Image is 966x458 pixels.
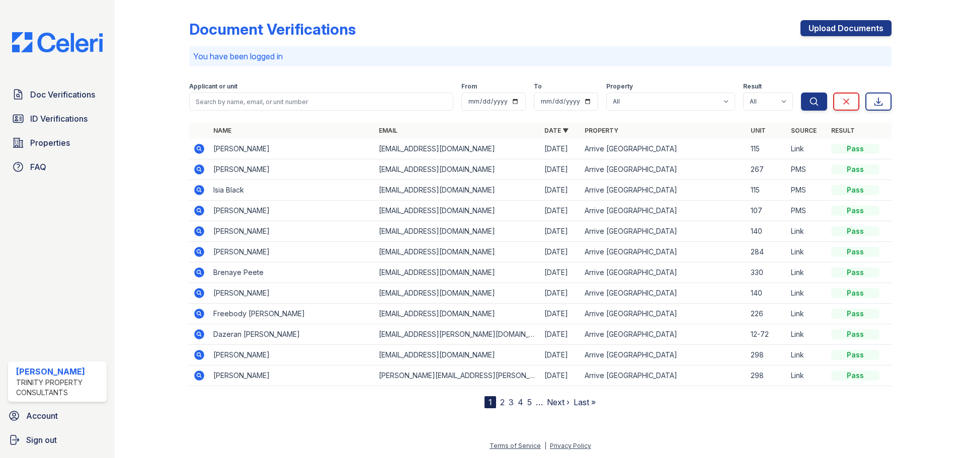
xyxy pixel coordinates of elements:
[787,262,827,283] td: Link
[509,397,514,407] a: 3
[831,350,879,360] div: Pass
[540,139,581,159] td: [DATE]
[540,283,581,304] td: [DATE]
[16,378,103,398] div: Trinity Property Consultants
[527,397,532,407] a: 5
[8,157,107,177] a: FAQ
[581,201,746,221] td: Arrive [GEOGRAPHIC_DATA]
[461,82,477,90] label: From
[787,365,827,386] td: Link
[375,201,540,221] td: [EMAIL_ADDRESS][DOMAIN_NAME]
[209,365,375,386] td: [PERSON_NAME]
[209,345,375,365] td: [PERSON_NAME]
[375,345,540,365] td: [EMAIL_ADDRESS][DOMAIN_NAME]
[375,365,540,386] td: [PERSON_NAME][EMAIL_ADDRESS][PERSON_NAME][DOMAIN_NAME]
[547,397,570,407] a: Next ›
[30,88,95,101] span: Doc Verifications
[540,262,581,283] td: [DATE]
[375,221,540,242] td: [EMAIL_ADDRESS][DOMAIN_NAME]
[831,329,879,339] div: Pass
[500,397,505,407] a: 2
[209,304,375,324] td: Freebody [PERSON_NAME]
[375,180,540,201] td: [EMAIL_ADDRESS][DOMAIN_NAME]
[581,221,746,242] td: Arrive [GEOGRAPHIC_DATA]
[831,267,879,278] div: Pass
[540,365,581,386] td: [DATE]
[4,430,111,450] button: Sign out
[831,247,879,257] div: Pass
[747,304,787,324] td: 226
[747,139,787,159] td: 115
[209,283,375,304] td: [PERSON_NAME]
[747,324,787,345] td: 12-72
[375,242,540,262] td: [EMAIL_ADDRESS][DOMAIN_NAME]
[26,434,57,446] span: Sign out
[606,82,633,90] label: Property
[375,304,540,324] td: [EMAIL_ADDRESS][DOMAIN_NAME]
[747,262,787,283] td: 330
[787,180,827,201] td: PMS
[791,127,817,134] a: Source
[375,283,540,304] td: [EMAIL_ADDRESS][DOMAIN_NAME]
[747,201,787,221] td: 107
[787,159,827,180] td: PMS
[787,139,827,159] td: Link
[800,20,892,36] a: Upload Documents
[213,127,231,134] a: Name
[540,324,581,345] td: [DATE]
[581,159,746,180] td: Arrive [GEOGRAPHIC_DATA]
[831,309,879,319] div: Pass
[540,345,581,365] td: [DATE]
[544,442,546,449] div: |
[209,221,375,242] td: [PERSON_NAME]
[743,82,762,90] label: Result
[8,84,107,105] a: Doc Verifications
[30,137,70,149] span: Properties
[189,93,453,111] input: Search by name, email, or unit number
[209,159,375,180] td: [PERSON_NAME]
[485,396,496,408] div: 1
[581,283,746,304] td: Arrive [GEOGRAPHIC_DATA]
[581,242,746,262] td: Arrive [GEOGRAPHIC_DATA]
[787,242,827,262] td: Link
[375,159,540,180] td: [EMAIL_ADDRESS][DOMAIN_NAME]
[375,324,540,345] td: [EMAIL_ADDRESS][PERSON_NAME][DOMAIN_NAME]
[379,127,397,134] a: Email
[544,127,569,134] a: Date ▼
[540,304,581,324] td: [DATE]
[747,283,787,304] td: 140
[581,324,746,345] td: Arrive [GEOGRAPHIC_DATA]
[189,20,356,38] div: Document Verifications
[209,324,375,345] td: Dazeran [PERSON_NAME]
[375,262,540,283] td: [EMAIL_ADDRESS][DOMAIN_NAME]
[581,180,746,201] td: Arrive [GEOGRAPHIC_DATA]
[831,288,879,298] div: Pass
[831,226,879,236] div: Pass
[490,442,541,449] a: Terms of Service
[189,82,237,90] label: Applicant or unit
[831,144,879,154] div: Pass
[831,185,879,195] div: Pass
[581,304,746,324] td: Arrive [GEOGRAPHIC_DATA]
[209,139,375,159] td: [PERSON_NAME]
[4,32,111,52] img: CE_Logo_Blue-a8612792a0a2168367f1c8372b55b34899dd931a85d93a1a3d3e32e68fde9ad4.png
[540,180,581,201] td: [DATE]
[581,262,746,283] td: Arrive [GEOGRAPHIC_DATA]
[536,396,543,408] span: …
[209,262,375,283] td: Brenaye Peete
[540,159,581,180] td: [DATE]
[747,365,787,386] td: 298
[209,201,375,221] td: [PERSON_NAME]
[375,139,540,159] td: [EMAIL_ADDRESS][DOMAIN_NAME]
[751,127,766,134] a: Unit
[747,221,787,242] td: 140
[747,180,787,201] td: 115
[787,304,827,324] td: Link
[585,127,618,134] a: Property
[8,133,107,153] a: Properties
[787,221,827,242] td: Link
[831,127,855,134] a: Result
[581,365,746,386] td: Arrive [GEOGRAPHIC_DATA]
[518,397,523,407] a: 4
[540,221,581,242] td: [DATE]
